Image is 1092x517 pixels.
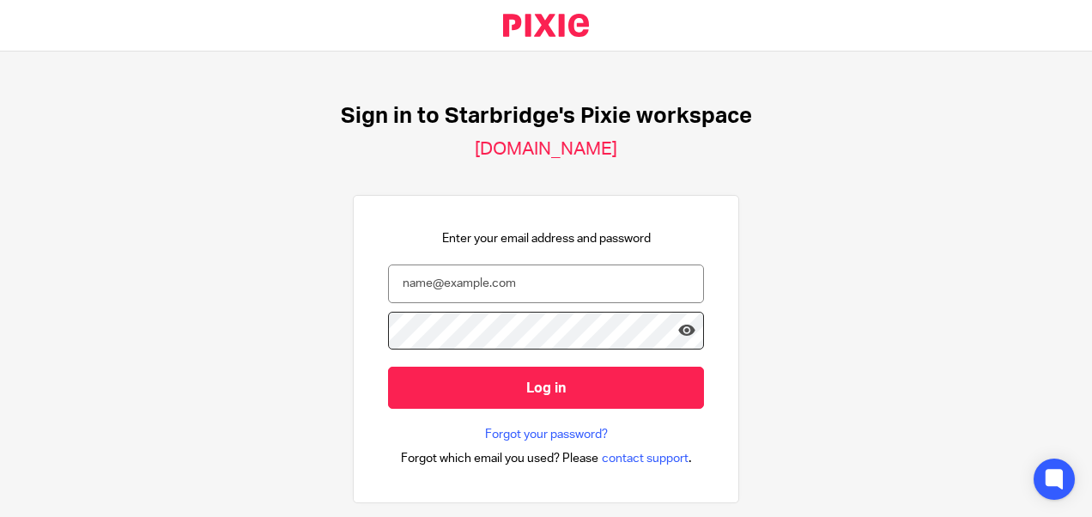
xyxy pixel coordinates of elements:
[442,230,651,247] p: Enter your email address and password
[602,450,689,467] span: contact support
[401,450,598,467] span: Forgot which email you used? Please
[388,265,704,303] input: name@example.com
[388,367,704,409] input: Log in
[485,426,608,443] a: Forgot your password?
[475,138,617,161] h2: [DOMAIN_NAME]
[341,103,752,130] h1: Sign in to Starbridge's Pixie workspace
[401,448,692,468] div: .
